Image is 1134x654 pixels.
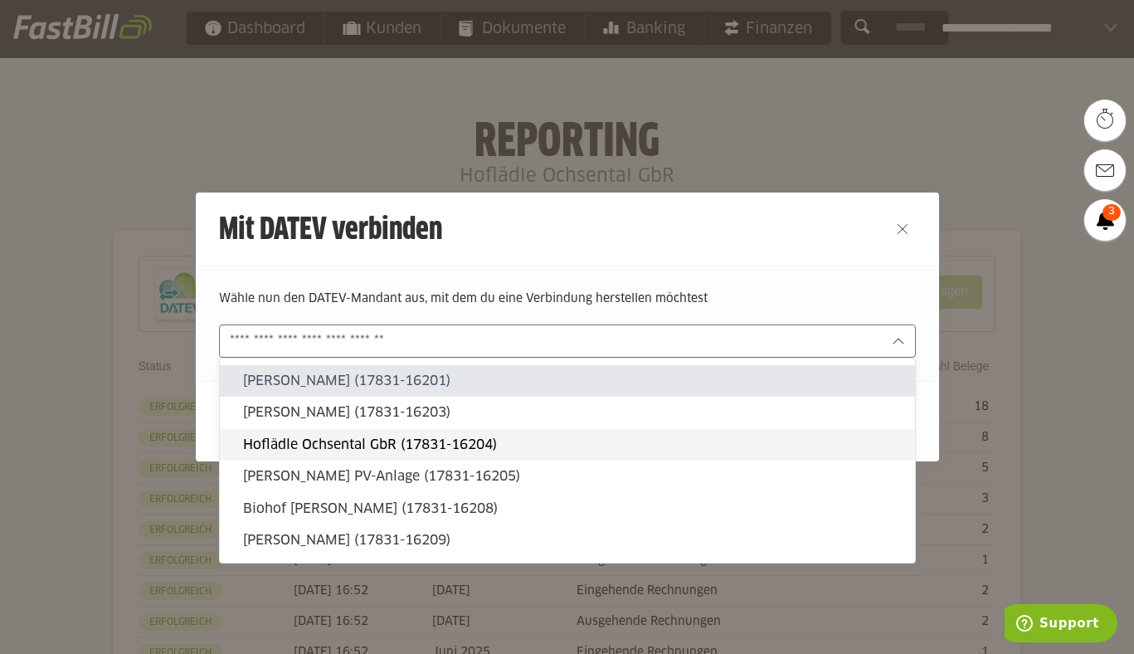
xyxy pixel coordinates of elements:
[220,493,915,525] sl-option: Biohof [PERSON_NAME] (17831-16208)
[219,290,916,308] p: Wähle nun den DATEV-Mandant aus, mit dem du eine Verbindung herstellen möchtest
[1102,204,1121,221] span: 3
[220,429,915,461] sl-option: Hoflädle Ochsental GbR (17831-16204)
[220,461,915,492] sl-option: [PERSON_NAME] PV-Anlage (17831-16205)
[1084,199,1126,241] a: 3
[220,525,915,556] sl-option: [PERSON_NAME] (17831-16209)
[220,365,915,397] sl-option: [PERSON_NAME] (17831-16201)
[1005,604,1117,646] iframe: Öffnet ein Widget, in dem Sie weitere Informationen finden
[220,397,915,428] sl-option: [PERSON_NAME] (17831-16203)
